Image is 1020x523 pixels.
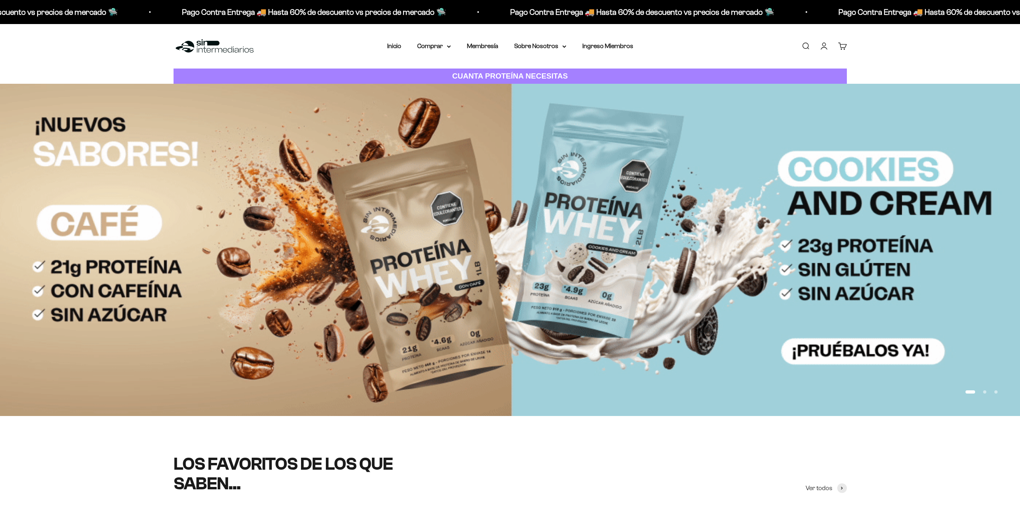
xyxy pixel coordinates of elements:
[452,72,568,80] strong: CUANTA PROTEÍNA NECESITAS
[174,69,847,84] a: CUANTA PROTEÍNA NECESITAS
[510,6,774,18] p: Pago Contra Entrega 🚚 Hasta 60% de descuento vs precios de mercado 🛸
[387,42,401,49] a: Inicio
[174,454,393,493] split-lines: LOS FAVORITOS DE LOS QUE SABEN...
[514,41,566,51] summary: Sobre Nosotros
[806,483,832,493] span: Ver todos
[582,42,633,49] a: Ingreso Miembros
[806,483,847,493] a: Ver todos
[467,42,498,49] a: Membresía
[182,6,446,18] p: Pago Contra Entrega 🚚 Hasta 60% de descuento vs precios de mercado 🛸
[417,41,451,51] summary: Comprar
